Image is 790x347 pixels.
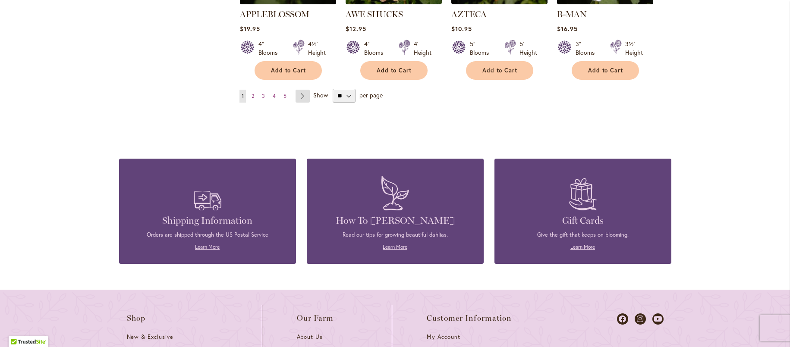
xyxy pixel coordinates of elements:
[297,333,323,341] span: About Us
[258,40,283,57] div: 4" Blooms
[364,40,388,57] div: 4" Blooms
[240,9,309,19] a: APPLEBLOSSOM
[297,314,334,322] span: Our Farm
[320,215,471,227] h4: How To [PERSON_NAME]
[127,314,146,322] span: Shop
[6,316,31,341] iframe: Launch Accessibility Center
[519,40,537,57] div: 5' Height
[576,40,600,57] div: 3" Blooms
[273,93,276,99] span: 4
[617,313,628,325] a: Dahlias on Facebook
[249,90,256,103] a: 2
[557,9,587,19] a: B-MAN
[652,313,664,325] a: Dahlias on Youtube
[271,67,306,74] span: Add to Cart
[283,93,286,99] span: 5
[451,25,472,33] span: $10.95
[240,25,260,33] span: $19.95
[383,244,407,250] a: Learn More
[271,90,278,103] a: 4
[635,313,646,325] a: Dahlias on Instagram
[320,231,471,239] p: Read our tips for growing beautiful dahlias.
[360,61,428,80] button: Add to Cart
[346,25,366,33] span: $12.95
[572,61,639,80] button: Add to Cart
[625,40,643,57] div: 3½' Height
[570,244,595,250] a: Learn More
[132,215,283,227] h4: Shipping Information
[260,90,267,103] a: 3
[451,9,487,19] a: AZTECA
[507,231,658,239] p: Give the gift that keeps on blooming.
[127,333,174,341] span: New & Exclusive
[507,215,658,227] h4: Gift Cards
[308,40,326,57] div: 4½' Height
[346,9,403,19] a: AWE SHUCKS
[281,90,289,103] a: 5
[414,40,431,57] div: 4' Height
[427,314,512,322] span: Customer Information
[466,61,533,80] button: Add to Cart
[255,61,322,80] button: Add to Cart
[470,40,494,57] div: 5" Blooms
[313,91,328,99] span: Show
[242,93,244,99] span: 1
[252,93,254,99] span: 2
[557,25,578,33] span: $16.95
[427,333,460,341] span: My Account
[377,67,412,74] span: Add to Cart
[195,244,220,250] a: Learn More
[588,67,623,74] span: Add to Cart
[132,231,283,239] p: Orders are shipped through the US Postal Service
[359,91,383,99] span: per page
[482,67,518,74] span: Add to Cart
[262,93,265,99] span: 3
